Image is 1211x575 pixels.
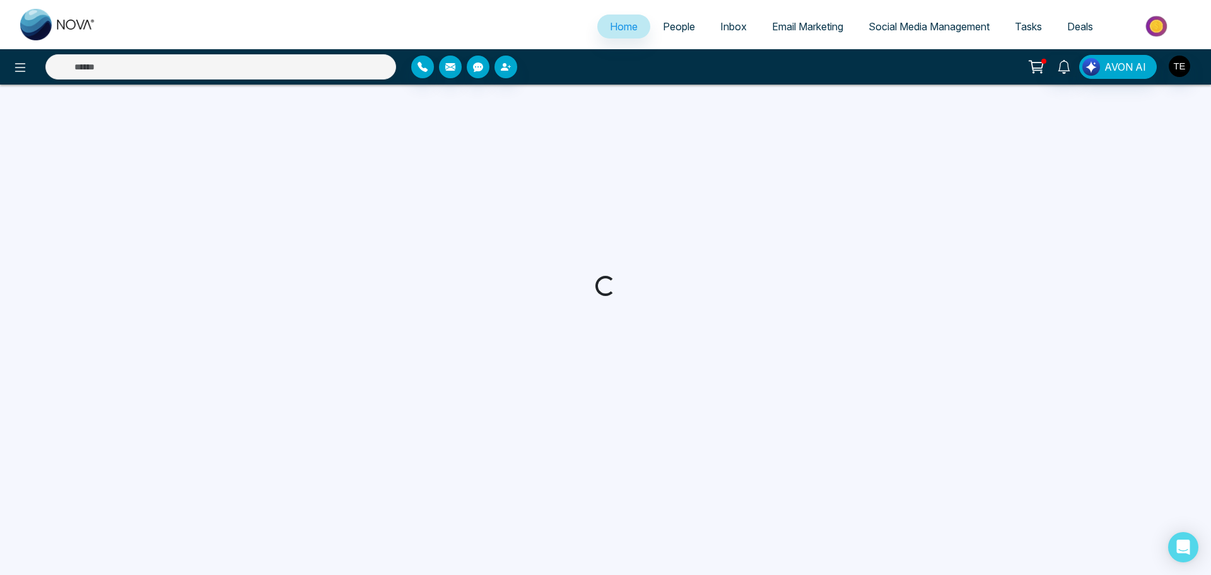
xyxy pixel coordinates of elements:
a: Social Media Management [856,15,1002,39]
img: Nova CRM Logo [20,9,96,40]
a: Deals [1055,15,1106,39]
div: Open Intercom Messenger [1168,532,1198,562]
a: Email Marketing [759,15,856,39]
a: Inbox [708,15,759,39]
img: Market-place.gif [1112,12,1203,40]
button: AVON AI [1079,55,1157,79]
span: Social Media Management [869,20,990,33]
span: Deals [1067,20,1093,33]
img: User Avatar [1169,56,1190,77]
span: Home [610,20,638,33]
span: Inbox [720,20,747,33]
a: People [650,15,708,39]
span: AVON AI [1104,59,1146,74]
a: Home [597,15,650,39]
img: Lead Flow [1082,58,1100,76]
a: Tasks [1002,15,1055,39]
span: Tasks [1015,20,1042,33]
span: Email Marketing [772,20,843,33]
span: People [663,20,695,33]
